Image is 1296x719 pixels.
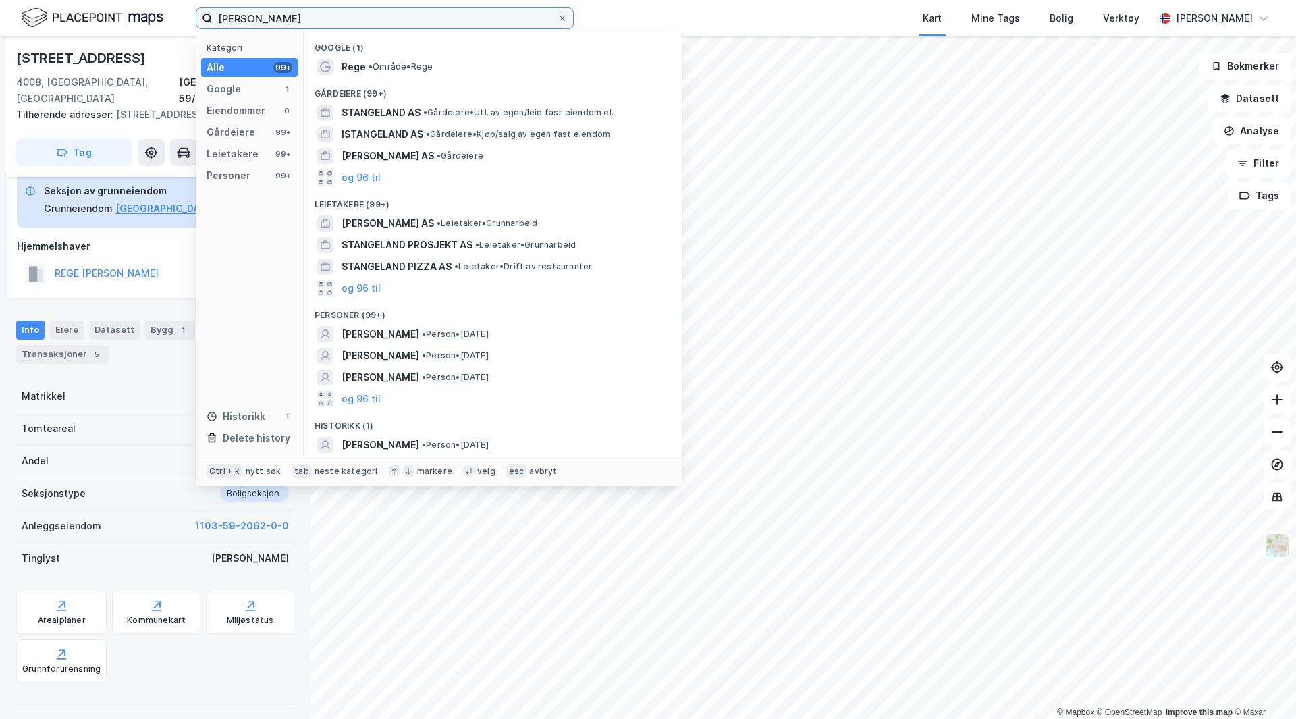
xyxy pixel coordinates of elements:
[44,183,256,199] div: Seksjon av grunneiendom
[38,615,86,626] div: Arealplaner
[211,550,289,566] div: [PERSON_NAME]
[16,139,132,166] button: Tag
[422,372,489,383] span: Person • [DATE]
[16,107,283,123] div: [STREET_ADDRESS]
[1226,150,1291,177] button: Filter
[207,408,265,425] div: Historikk
[207,81,241,97] div: Google
[342,237,473,253] span: STANGELAND PROSJEKT AS
[16,47,148,69] div: [STREET_ADDRESS]
[304,299,682,323] div: Personer (99+)
[437,218,441,228] span: •
[315,466,378,477] div: neste kategori
[207,59,225,76] div: Alle
[454,261,592,272] span: Leietaker • Drift av restauranter
[506,464,527,478] div: esc
[1228,182,1291,209] button: Tags
[273,62,292,73] div: 99+
[304,410,682,434] div: Historikk (1)
[281,411,292,422] div: 1
[89,321,140,340] div: Datasett
[127,615,186,626] div: Kommunekart
[1103,10,1139,26] div: Verktøy
[304,78,682,102] div: Gårdeiere (99+)
[342,391,381,407] button: og 96 til
[273,149,292,159] div: 99+
[176,323,190,337] div: 1
[342,369,419,385] span: [PERSON_NAME]
[22,485,86,502] div: Seksjonstype
[207,146,259,162] div: Leietakere
[1097,708,1162,717] a: OpenStreetMap
[437,151,483,161] span: Gårdeiere
[1176,10,1253,26] div: [PERSON_NAME]
[426,129,430,139] span: •
[273,127,292,138] div: 99+
[195,518,289,534] button: 1103-59-2062-0-0
[22,6,163,30] img: logo.f888ab2527a4732fd821a326f86c7f29.svg
[16,321,45,340] div: Info
[44,201,113,217] div: Grunneiendom
[422,440,426,450] span: •
[16,345,109,364] div: Transaksjoner
[145,321,195,340] div: Bygg
[437,151,441,161] span: •
[207,464,243,478] div: Ctrl + k
[1050,10,1073,26] div: Bolig
[22,518,101,534] div: Anleggseiendom
[22,388,65,404] div: Matrikkel
[369,61,433,72] span: Område • Rege
[417,466,452,477] div: markere
[1199,53,1291,80] button: Bokmerker
[342,280,381,296] button: og 96 til
[1228,654,1296,719] iframe: Chat Widget
[22,453,49,469] div: Andel
[281,105,292,116] div: 0
[342,148,434,164] span: [PERSON_NAME] AS
[304,32,682,56] div: Google (1)
[246,466,281,477] div: nytt søk
[281,84,292,95] div: 1
[207,43,298,53] div: Kategori
[422,350,489,361] span: Person • [DATE]
[426,129,610,140] span: Gårdeiere • Kjøp/salg av egen fast eiendom
[422,350,426,361] span: •
[342,259,452,275] span: STANGELAND PIZZA AS
[475,240,576,250] span: Leietaker • Grunnarbeid
[422,329,426,339] span: •
[422,329,489,340] span: Person • [DATE]
[16,109,116,120] span: Tilhørende adresser:
[16,74,179,107] div: 4008, [GEOGRAPHIC_DATA], [GEOGRAPHIC_DATA]
[342,326,419,342] span: [PERSON_NAME]
[50,321,84,340] div: Eiere
[292,464,312,478] div: tab
[1212,117,1291,144] button: Analyse
[207,124,255,140] div: Gårdeiere
[223,430,290,446] div: Delete history
[90,348,103,361] div: 5
[422,372,426,382] span: •
[437,218,537,229] span: Leietaker • Grunnarbeid
[227,615,274,626] div: Miljøstatus
[1264,533,1290,558] img: Z
[22,421,76,437] div: Tomteareal
[207,103,265,119] div: Eiendommer
[115,201,256,217] button: [GEOGRAPHIC_DATA], 59/893
[179,74,295,107] div: [GEOGRAPHIC_DATA], 59/893/0/61
[342,215,434,232] span: [PERSON_NAME] AS
[529,466,557,477] div: avbryt
[342,169,381,186] button: og 96 til
[423,107,614,118] span: Gårdeiere • Utl. av egen/leid fast eiendom el.
[342,126,423,142] span: ISTANGELAND AS
[342,59,366,75] span: Rege
[369,61,373,72] span: •
[1166,708,1233,717] a: Improve this map
[22,664,101,674] div: Grunnforurensning
[923,10,942,26] div: Kart
[342,437,419,453] span: [PERSON_NAME]
[477,466,495,477] div: velg
[475,240,479,250] span: •
[422,440,489,450] span: Person • [DATE]
[304,188,682,213] div: Leietakere (99+)
[342,105,421,121] span: STANGELAND AS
